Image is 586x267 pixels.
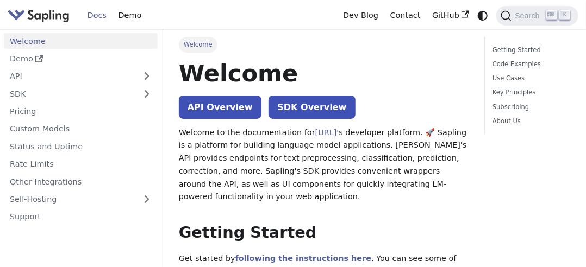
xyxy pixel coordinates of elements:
[4,192,158,207] a: Self-Hosting
[235,254,371,263] a: following the instructions here
[315,128,337,137] a: [URL]
[4,121,158,137] a: Custom Models
[4,209,158,225] a: Support
[337,7,384,24] a: Dev Blog
[179,37,469,52] nav: Breadcrumbs
[475,8,491,23] button: Switch between dark and light mode (currently system mode)
[179,37,217,52] span: Welcome
[493,45,566,55] a: Getting Started
[384,7,427,24] a: Contact
[496,6,578,26] button: Search (Ctrl+K)
[4,104,158,119] a: Pricing
[493,73,566,84] a: Use Cases
[4,138,158,154] a: Status and Uptime
[4,86,136,101] a: SDK
[4,174,158,189] a: Other Integrations
[179,126,469,204] p: Welcome to the documentation for 's developer platform. 🚀 Sapling is a platform for building lang...
[179,59,469,88] h1: Welcome
[8,8,70,23] img: Sapling.ai
[179,96,261,119] a: API Overview
[4,156,158,172] a: Rate Limits
[493,87,566,98] a: Key Principles
[136,86,158,101] button: Expand sidebar category 'SDK'
[4,51,158,67] a: Demo
[136,68,158,84] button: Expand sidebar category 'API'
[113,7,147,24] a: Demo
[559,10,570,20] kbd: K
[512,11,546,20] span: Search
[493,116,566,126] a: About Us
[4,68,136,84] a: API
[179,223,469,243] h2: Getting Started
[269,96,355,119] a: SDK Overview
[493,59,566,69] a: Code Examples
[8,8,73,23] a: Sapling.ai
[82,7,113,24] a: Docs
[4,33,158,49] a: Welcome
[426,7,475,24] a: GitHub
[493,102,566,112] a: Subscribing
